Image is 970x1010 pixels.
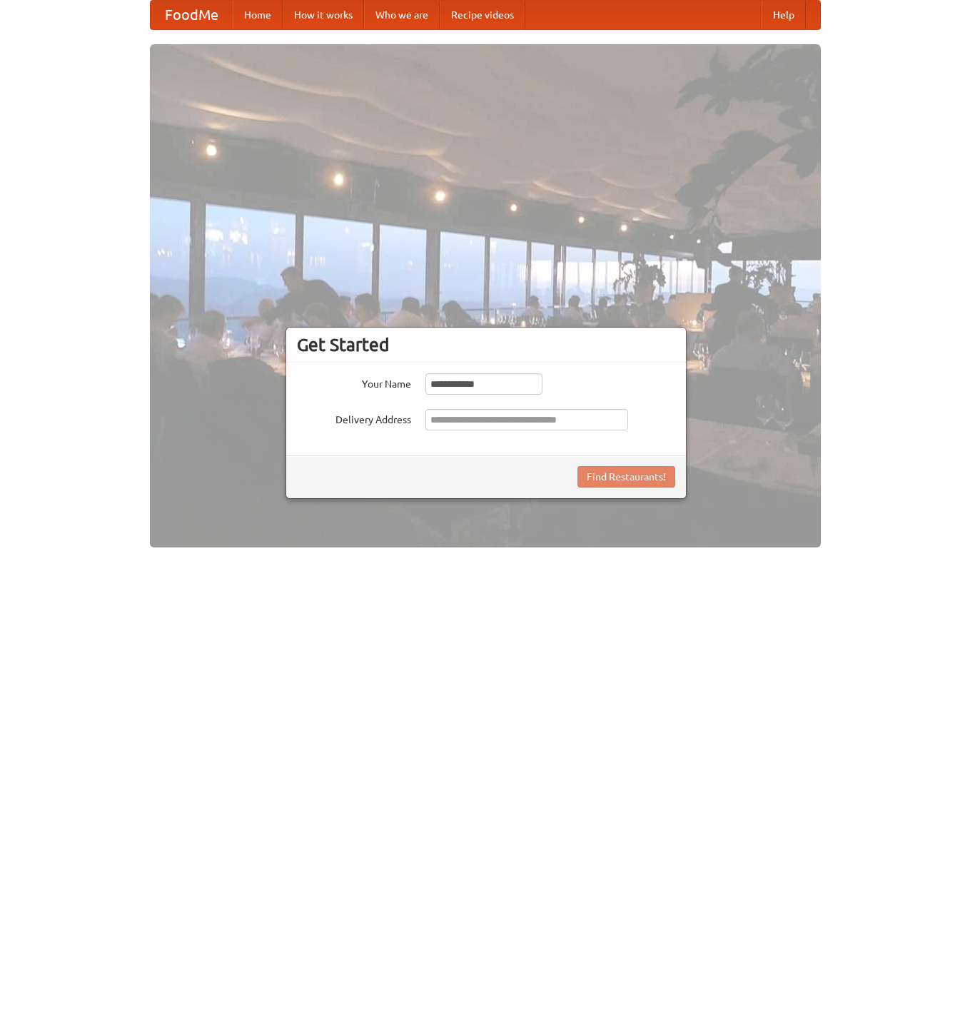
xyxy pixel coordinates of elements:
[297,334,675,355] h3: Get Started
[283,1,364,29] a: How it works
[297,409,411,427] label: Delivery Address
[233,1,283,29] a: Home
[151,1,233,29] a: FoodMe
[364,1,440,29] a: Who we are
[577,466,675,488] button: Find Restaurants!
[297,373,411,391] label: Your Name
[762,1,806,29] a: Help
[440,1,525,29] a: Recipe videos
